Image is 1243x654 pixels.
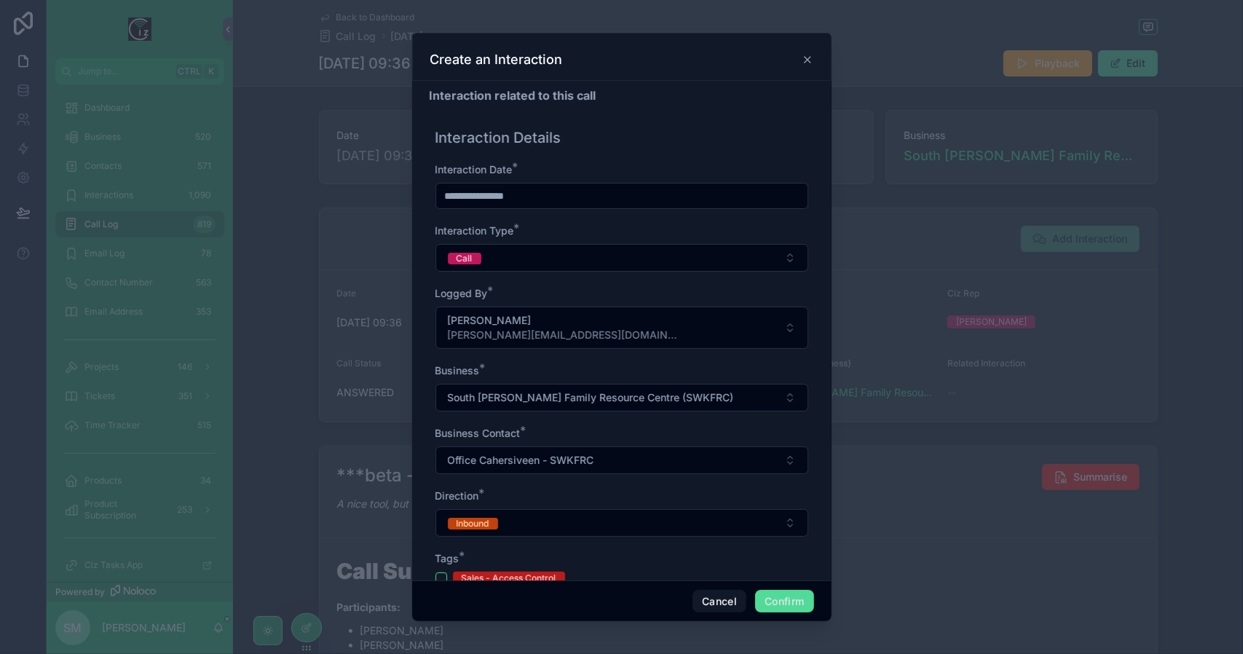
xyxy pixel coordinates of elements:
span: Office Cahersiveen - SWKFRC [448,453,594,468]
span: Business [435,364,480,377]
button: Select Button [435,446,808,474]
div: Inbound [457,518,489,529]
strong: Interaction related to this call [430,88,596,103]
button: Select Button [435,244,808,272]
h3: Create an Interaction [430,51,563,68]
span: Direction [435,489,479,502]
div: Sales - Access Control [462,572,556,585]
span: [PERSON_NAME] [448,313,681,328]
button: Select Button [435,384,808,411]
div: Call [457,253,473,264]
button: Select Button [435,509,808,537]
span: [PERSON_NAME][EMAIL_ADDRESS][DOMAIN_NAME] [448,328,681,342]
span: Business Contact [435,427,521,439]
h1: Interaction Details [435,127,561,148]
span: Interaction Date [435,163,513,176]
span: Tags [435,552,459,564]
span: South [PERSON_NAME] Family Resource Centre (SWKFRC) [448,390,734,405]
button: Cancel [692,590,746,613]
button: Select Button [435,307,808,349]
span: Logged By [435,287,488,299]
span: Interaction Type [435,224,514,237]
button: Confirm [755,590,813,613]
